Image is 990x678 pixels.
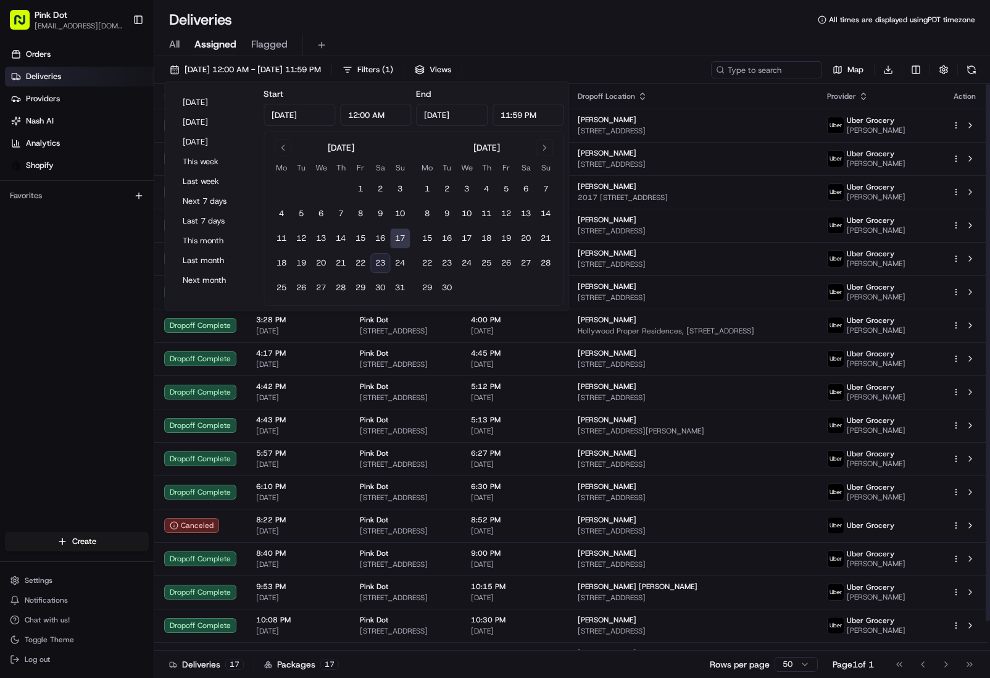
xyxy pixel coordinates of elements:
span: Uber Grocery [847,582,894,592]
img: uber-new-logo.jpeg [828,351,844,367]
button: 17 [390,228,410,248]
span: Pink Dot [35,9,67,21]
span: [STREET_ADDRESS] [578,259,807,269]
button: 7 [536,179,555,199]
button: 17 [457,228,476,248]
span: [DATE] [256,326,340,336]
span: [PERSON_NAME] [578,448,636,458]
a: 💻API Documentation [99,270,203,293]
span: 4:43 PM [256,415,340,425]
button: 26 [496,253,516,273]
button: Go to next month [536,139,553,156]
span: Assigned [194,37,236,52]
span: [PERSON_NAME] [578,348,636,358]
span: [PERSON_NAME] [578,248,636,258]
button: 31 [390,278,410,298]
span: [DATE] 12:00 AM - [DATE] 11:59 PM [185,64,321,75]
span: [DATE] [256,459,340,469]
span: ( 1 ) [382,64,393,75]
span: Log out [25,655,50,664]
span: Uber Grocery [847,149,894,159]
span: Create [72,536,96,547]
th: Saturday [370,161,390,174]
span: [PERSON_NAME] [847,592,905,602]
span: Deliveries [26,71,61,82]
button: 5 [291,204,311,224]
input: Time [493,104,564,126]
button: Refresh [963,61,980,78]
button: 16 [370,228,390,248]
button: 20 [516,228,536,248]
span: [DATE] [256,426,340,436]
button: 6 [311,204,331,224]
span: 9:00 PM [471,548,558,558]
span: Map [847,64,863,75]
button: 2 [437,179,457,199]
img: Nash [12,12,37,36]
th: Wednesday [457,161,476,174]
span: [STREET_ADDRESS] [578,226,807,236]
button: 16 [437,228,457,248]
span: [STREET_ADDRESS] [360,326,451,336]
span: Uber Grocery [847,449,894,459]
span: Filters [357,64,393,75]
th: Thursday [476,161,496,174]
span: • [134,191,138,201]
span: Pink Dot [360,482,388,492]
button: 30 [370,278,390,298]
button: 27 [311,278,331,298]
span: [STREET_ADDRESS] [578,126,807,136]
span: [PERSON_NAME] [847,492,905,502]
button: 10 [457,204,476,224]
button: 4 [272,204,291,224]
input: Date [416,104,488,126]
span: 4:45 PM [471,348,558,358]
span: Providers [26,93,60,104]
button: 28 [536,253,555,273]
span: [STREET_ADDRESS] [578,359,807,369]
img: 1736555255976-a54dd68f-1ca7-489b-9aae-adbdc363a1c4 [25,191,35,201]
a: Orders [5,44,154,64]
img: uber-new-logo.jpeg [828,217,844,233]
button: 14 [331,228,351,248]
div: 💻 [104,277,114,287]
button: Next 7 days [177,193,251,210]
div: Action [952,91,978,101]
div: Past conversations [12,160,83,170]
button: This month [177,232,251,249]
button: 15 [417,228,437,248]
button: Start new chat [210,121,225,136]
button: 19 [496,228,516,248]
span: [STREET_ADDRESS] [578,393,807,403]
button: Create [5,532,149,551]
th: Monday [272,161,291,174]
img: uber-new-logo.jpeg [828,251,844,267]
img: uber-new-logo.jpeg [828,484,844,500]
button: 3 [390,179,410,199]
button: 30 [437,278,457,298]
th: Sunday [390,161,410,174]
span: Pink Dot [360,348,388,358]
span: Uber Grocery [847,416,894,425]
span: [DATE] [471,326,558,336]
button: 12 [496,204,516,224]
button: 23 [370,253,390,273]
img: 1736555255976-a54dd68f-1ca7-489b-9aae-adbdc363a1c4 [12,117,35,140]
img: uber-new-logo.jpeg [828,184,844,200]
span: Dropoff Location [578,91,635,101]
button: Go to previous month [274,139,291,156]
span: Pink Dot [360,515,388,525]
a: Deliveries [5,67,154,86]
button: 24 [457,253,476,273]
button: 10 [390,204,410,224]
div: 📗 [12,277,22,287]
span: API Documentation [117,275,198,288]
h1: Deliveries [169,10,232,30]
button: 13 [311,228,331,248]
span: Pink Dot [360,548,388,558]
span: [PERSON_NAME] [578,548,636,558]
span: Pylon [123,306,149,315]
span: [STREET_ADDRESS] [578,159,807,169]
span: Uber Grocery [847,249,894,259]
button: 27 [516,253,536,273]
